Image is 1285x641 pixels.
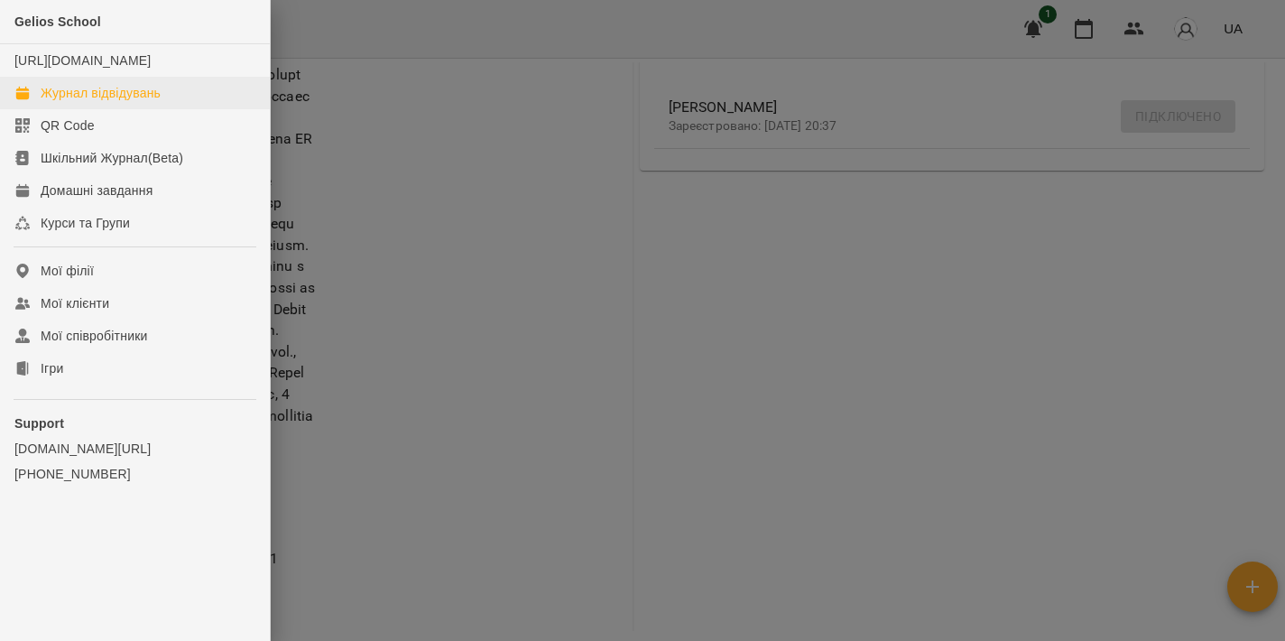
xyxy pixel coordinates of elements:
div: Журнал відвідувань [41,84,161,102]
div: Мої співробітники [41,327,148,345]
p: Support [14,414,255,432]
a: [PHONE_NUMBER] [14,465,255,483]
span: Gelios School [14,14,101,29]
div: Домашні завдання [41,181,153,200]
a: [URL][DOMAIN_NAME] [14,53,151,68]
div: QR Code [41,116,95,135]
div: Мої клієнти [41,294,109,312]
div: Курси та Групи [41,214,130,232]
a: [DOMAIN_NAME][URL] [14,440,255,458]
div: Ігри [41,359,63,377]
div: Шкільний Журнал(Beta) [41,149,183,167]
div: Мої філії [41,262,94,280]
